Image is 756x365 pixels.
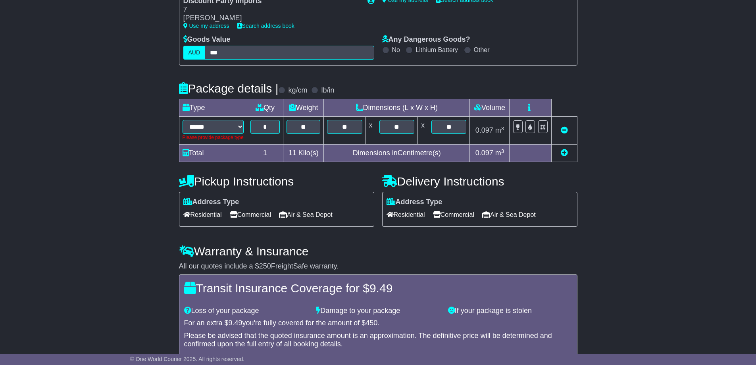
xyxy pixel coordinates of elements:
h4: Warranty & Insurance [179,245,577,258]
span: m [495,126,504,134]
a: Use my address [183,23,229,29]
span: Air & Sea Depot [279,209,333,221]
div: Loss of your package [180,307,312,315]
div: For an extra $ you're fully covered for the amount of $ . [184,319,572,328]
span: 0.097 [475,149,493,157]
td: Kilo(s) [283,145,324,162]
sup: 3 [501,148,504,154]
td: Dimensions (L x W x H) [324,99,470,117]
span: 250 [259,262,271,270]
td: Total [179,145,247,162]
label: Goods Value [183,35,231,44]
span: Residential [387,209,425,221]
span: 0.097 [475,126,493,134]
span: m [495,149,504,157]
td: Weight [283,99,324,117]
label: Address Type [183,198,239,207]
div: 7 [183,6,360,14]
h4: Package details | [179,82,279,95]
span: 11 [289,149,296,157]
div: Damage to your package [312,307,444,315]
h4: Delivery Instructions [382,175,577,188]
td: x [365,117,376,145]
td: 1 [247,145,283,162]
div: Please be advised that the quoted insurance amount is an approximation. The definitive price will... [184,332,572,349]
label: Any Dangerous Goods? [382,35,470,44]
span: 9.49 [369,282,392,295]
h4: Pickup Instructions [179,175,374,188]
sup: 3 [501,126,504,131]
div: All our quotes include a $ FreightSafe warranty. [179,262,577,271]
label: kg/cm [288,86,307,95]
a: Add new item [561,149,568,157]
label: Lithium Battery [416,46,458,54]
span: 450 [365,319,377,327]
label: Other [474,46,490,54]
span: Air & Sea Depot [482,209,536,221]
label: Address Type [387,198,442,207]
td: Dimensions in Centimetre(s) [324,145,470,162]
label: No [392,46,400,54]
td: x [417,117,428,145]
label: AUD [183,46,206,60]
div: [PERSON_NAME] [183,14,360,23]
a: Search address book [237,23,294,29]
span: Commercial [230,209,271,221]
span: © One World Courier 2025. All rights reserved. [130,356,245,362]
span: Residential [183,209,222,221]
div: Dangerous Goods will lead to an additional loading on top of this. [184,353,572,361]
td: Volume [470,99,510,117]
td: Qty [247,99,283,117]
span: Commercial [433,209,474,221]
h4: Transit Insurance Coverage for $ [184,282,572,295]
a: Remove this item [561,126,568,134]
td: Type [179,99,247,117]
span: 9.49 [229,319,242,327]
div: Please provide package type [183,134,244,141]
div: If your package is stolen [444,307,576,315]
label: lb/in [321,86,334,95]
